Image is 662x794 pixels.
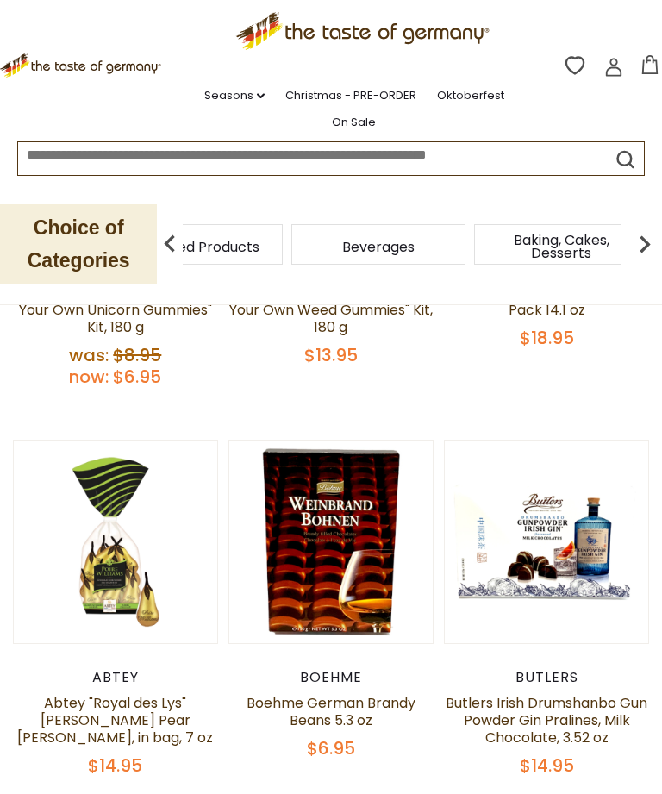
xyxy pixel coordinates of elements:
[16,283,215,337] a: The Taste of Germany "Make Your Own Unicorn Gummies" Kit, 180 g
[17,693,213,747] a: Abtey "Royal des Lys" [PERSON_NAME] Pear [PERSON_NAME], in bag, 7 oz
[520,753,574,778] span: $14.95
[153,227,187,261] img: previous arrow
[520,326,574,350] span: $18.95
[113,343,161,367] span: $8.95
[332,113,376,132] a: On Sale
[444,669,649,686] div: Butlers
[446,693,647,747] a: Butlers Irish Drumshanbo Gun Powder Gin Pralines, Milk Chocolate, 3.52 oz
[304,343,358,367] span: $13.95
[445,441,648,644] img: Butlers Irish Drumshanbo Gun Powder Gin Pralines, Milk Chocolate, 3.52 oz
[204,86,265,105] a: Seasons
[133,241,259,253] a: Featured Products
[13,669,218,686] div: Abtey
[247,693,415,730] a: Boehme German Brandy Beans 5.3 oz
[69,343,109,367] label: Was:
[14,441,217,644] img: Abtey "Royal des Lys" Williams Pear Brandy Pralines, in bag, 7 oz
[492,234,630,259] a: Baking, Cakes, Desserts
[285,86,416,105] a: Christmas - PRE-ORDER
[229,283,433,337] a: The Taste of Germany "Make Your Own Weed Gummies" Kit, 180 g
[628,227,662,261] img: next arrow
[69,365,109,389] label: Now:
[228,669,434,686] div: Boehme
[437,86,504,105] a: Oktoberfest
[229,441,433,644] img: Boehme German Brandy Beans 5.3 oz
[342,241,415,253] a: Beverages
[88,753,142,778] span: $14.95
[113,365,161,389] span: $6.95
[307,736,355,760] span: $6.95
